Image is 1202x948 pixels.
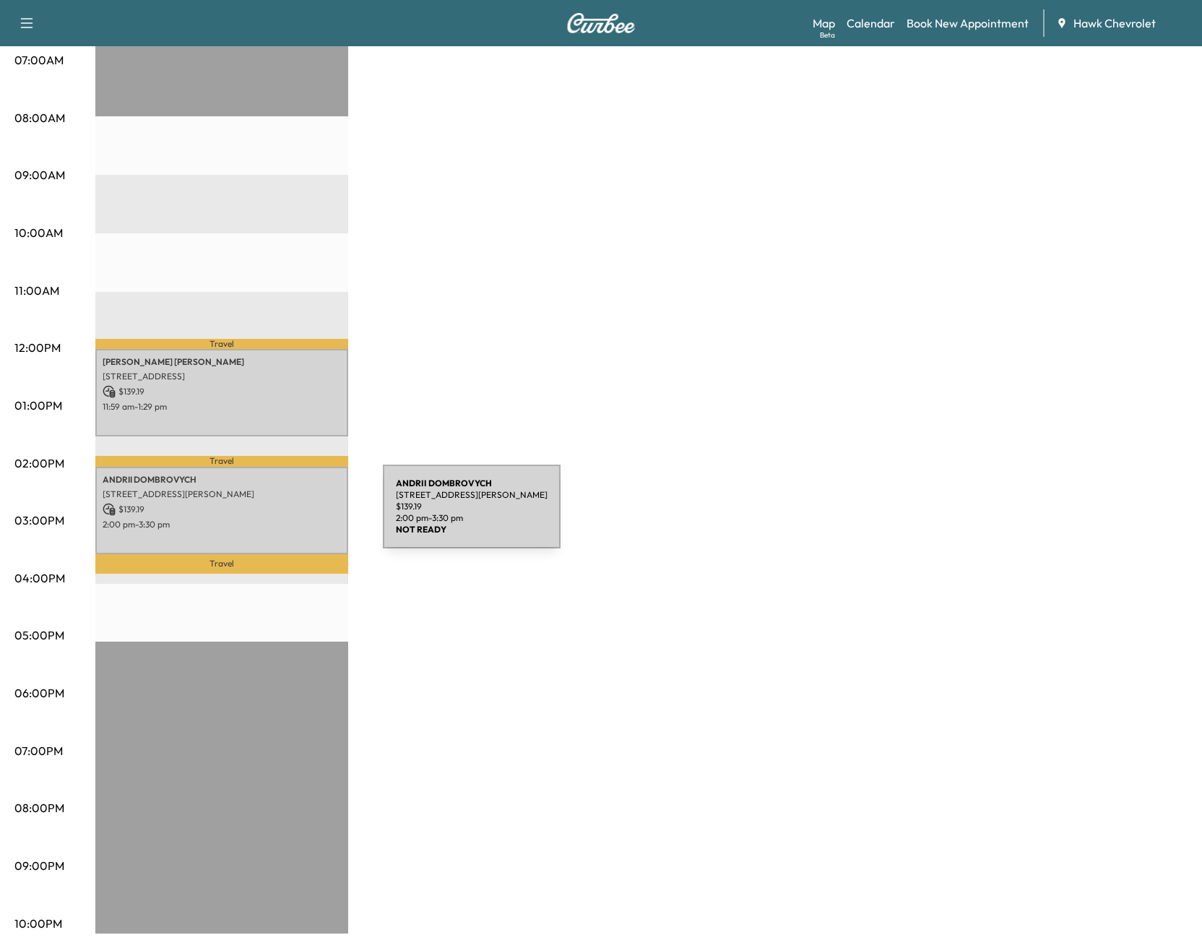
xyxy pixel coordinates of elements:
[907,14,1029,32] a: Book New Appointment
[14,166,65,184] p: 09:00AM
[14,397,62,414] p: 01:00PM
[103,371,341,382] p: [STREET_ADDRESS]
[103,356,341,368] p: [PERSON_NAME] [PERSON_NAME]
[813,14,835,32] a: MapBeta
[14,224,63,241] p: 10:00AM
[95,456,348,467] p: Travel
[14,454,64,472] p: 02:00PM
[847,14,895,32] a: Calendar
[103,519,341,530] p: 2:00 pm - 3:30 pm
[14,742,63,759] p: 07:00PM
[103,503,341,516] p: $ 139.19
[14,684,64,702] p: 06:00PM
[103,401,341,413] p: 11:59 am - 1:29 pm
[14,915,62,932] p: 10:00PM
[103,474,341,486] p: ANDRII DOMBROVYCH
[103,488,341,500] p: [STREET_ADDRESS][PERSON_NAME]
[14,857,64,874] p: 09:00PM
[14,109,65,126] p: 08:00AM
[14,51,64,69] p: 07:00AM
[14,569,65,587] p: 04:00PM
[1073,14,1156,32] span: Hawk Chevrolet
[14,799,64,816] p: 08:00PM
[14,282,59,299] p: 11:00AM
[820,30,835,40] div: Beta
[566,13,636,33] img: Curbee Logo
[14,339,61,356] p: 12:00PM
[95,554,348,574] p: Travel
[14,512,64,529] p: 03:00PM
[103,385,341,398] p: $ 139.19
[95,339,348,348] p: Travel
[14,626,64,644] p: 05:00PM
